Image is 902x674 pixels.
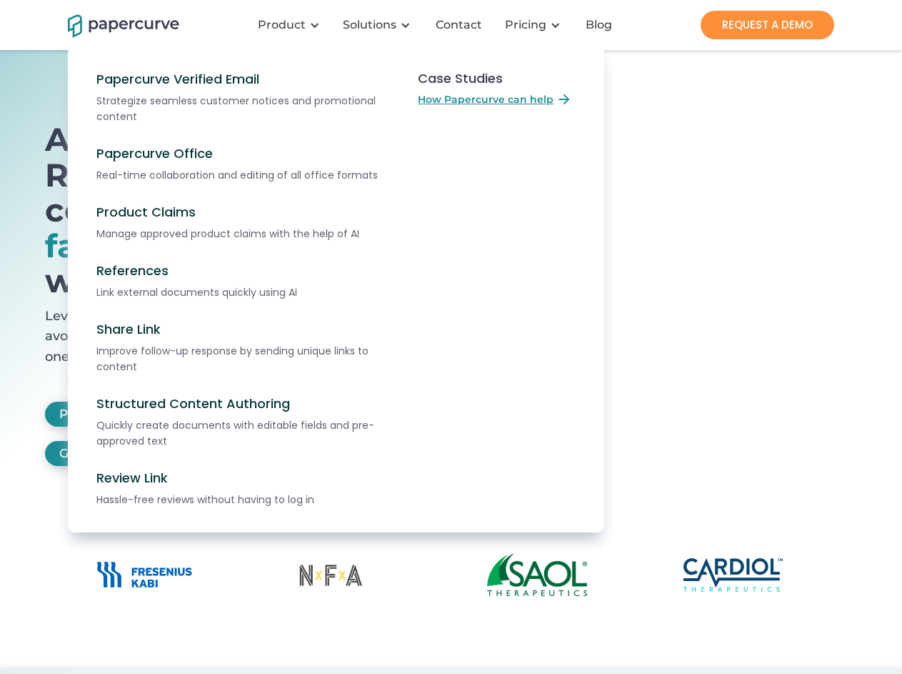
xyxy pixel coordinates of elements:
div: Case Studies [418,71,503,86]
a: Gen AI for MLR Review [45,441,214,466]
div: Structured Content Authoring [96,396,343,412]
div: Product [258,18,306,32]
p: Leverage Gen AI technologies to review faster, avoid risks, and catch compliance issues with one ... [45,306,362,375]
a: Blog [575,18,626,32]
div: Papercurve Office [96,146,213,162]
div: Product Claims [96,204,196,220]
a: Papercurve Verified EmailStrategize seamless customer notices and promotional content [82,61,404,135]
div: Link external documents quickly using AI [96,284,394,300]
div: Share Link [96,322,161,337]
div: Manage approved product claims with the help of AI [96,226,394,242]
a: Share LinkImprove follow-up response by sending unique links to content [82,311,404,385]
div: Product [249,4,334,46]
div: References [96,263,169,279]
a: Papercurve and Veeva Vault [45,402,249,427]
img: Cardiol Therapeutics Logo [683,558,783,592]
div: Contact [436,18,482,32]
a: open lightbox [45,122,362,402]
div: Hassle-free reviews without having to log in [96,492,394,507]
img: No Fixed Address Logo [291,552,370,598]
img: Fresenius Kabi Logo [94,560,194,590]
img: Saol Therapeutics Logo [487,553,587,596]
div: Improve follow-up response by sending unique links to content [96,343,394,375]
div: Strategize seamless customer notices and promotional content [96,93,394,124]
div: Papercurve Verified Email [96,71,259,87]
div: Solutions [343,18,396,32]
a: ReferencesLink external documents quickly using AI [82,252,404,311]
a: Contact [425,18,496,32]
div: Quickly create documents with editable fields and pre-approved text [96,417,394,449]
a: Product ClaimsManage approved product claims with the help of AI [82,194,404,252]
a: Papercurve OfficeReal-time collaboration and editing of all office formats [82,135,404,194]
div: Real-time collaboration and editing of all office formats [96,167,394,183]
div: Review Link [96,470,168,486]
div: Blog [586,18,612,32]
div: Solutions [334,4,425,46]
nav: Solutions [68,46,835,532]
span: 10x faster [45,190,231,265]
a: Pricing [505,18,546,32]
a: Review LinkHassle-free reviews without having to log in [82,460,404,518]
div: Pricing [496,4,575,46]
a: Structured Content AuthoringQuickly create documents with editable fields and pre-approved text [82,385,404,460]
h1: Approve and Review content to market with AI [45,122,362,299]
a: How Papercurve can help [418,91,572,107]
a: REQUEST A DEMO [701,11,834,39]
a: home [68,12,161,37]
